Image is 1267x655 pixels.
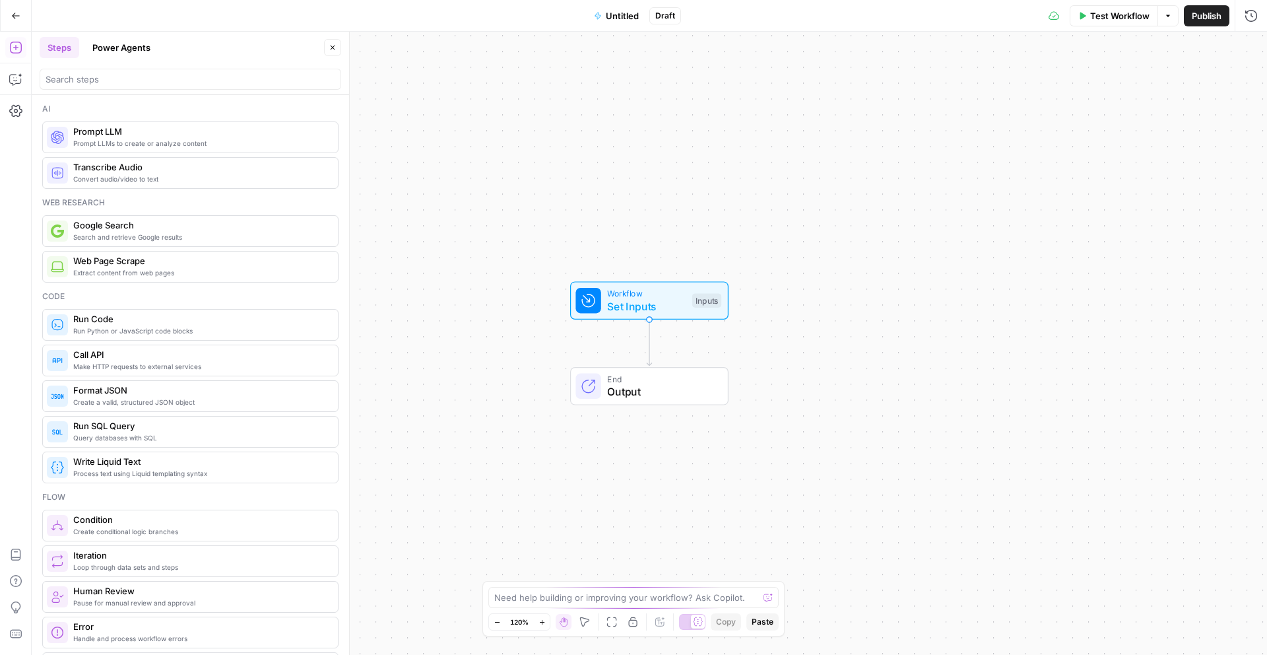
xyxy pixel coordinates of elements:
[73,513,327,526] span: Condition
[1090,9,1150,22] span: Test Workflow
[73,633,327,644] span: Handle and process workflow errors
[42,197,339,209] div: Web research
[711,613,741,631] button: Copy
[73,125,327,138] span: Prompt LLM
[46,73,335,86] input: Search steps
[73,348,327,361] span: Call API
[73,432,327,443] span: Query databases with SQL
[1070,5,1157,26] button: Test Workflow
[73,361,327,372] span: Make HTTP requests to external services
[607,298,686,314] span: Set Inputs
[655,10,675,22] span: Draft
[73,312,327,326] span: Run Code
[73,584,327,598] span: Human Review
[586,5,647,26] button: Untitled
[42,491,339,503] div: Flow
[73,138,327,149] span: Prompt LLMs to create or analyze content
[73,384,327,397] span: Format JSON
[84,37,158,58] button: Power Agents
[510,617,529,627] span: 120%
[73,219,327,232] span: Google Search
[1192,9,1221,22] span: Publish
[73,326,327,336] span: Run Python or JavaScript code blocks
[73,419,327,432] span: Run SQL Query
[607,384,715,399] span: Output
[73,526,327,537] span: Create conditional logic branches
[647,320,651,366] g: Edge from start to end
[1184,5,1229,26] button: Publish
[527,281,772,320] div: WorkflowSet InputsInputs
[40,37,79,58] button: Steps
[73,598,327,608] span: Pause for manual review and approval
[527,367,772,405] div: EndOutput
[746,613,779,631] button: Paste
[73,549,327,562] span: Iteration
[73,267,327,278] span: Extract content from web pages
[73,562,327,572] span: Loop through data sets and steps
[42,103,339,115] div: Ai
[607,372,715,385] span: End
[607,287,686,300] span: Workflow
[692,293,721,308] div: Inputs
[73,620,327,633] span: Error
[73,160,327,174] span: Transcribe Audio
[752,616,773,628] span: Paste
[42,291,339,302] div: Code
[73,174,327,184] span: Convert audio/video to text
[73,455,327,468] span: Write Liquid Text
[73,232,327,242] span: Search and retrieve Google results
[606,9,639,22] span: Untitled
[73,254,327,267] span: Web Page Scrape
[716,616,736,628] span: Copy
[73,397,327,407] span: Create a valid, structured JSON object
[73,468,327,479] span: Process text using Liquid templating syntax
